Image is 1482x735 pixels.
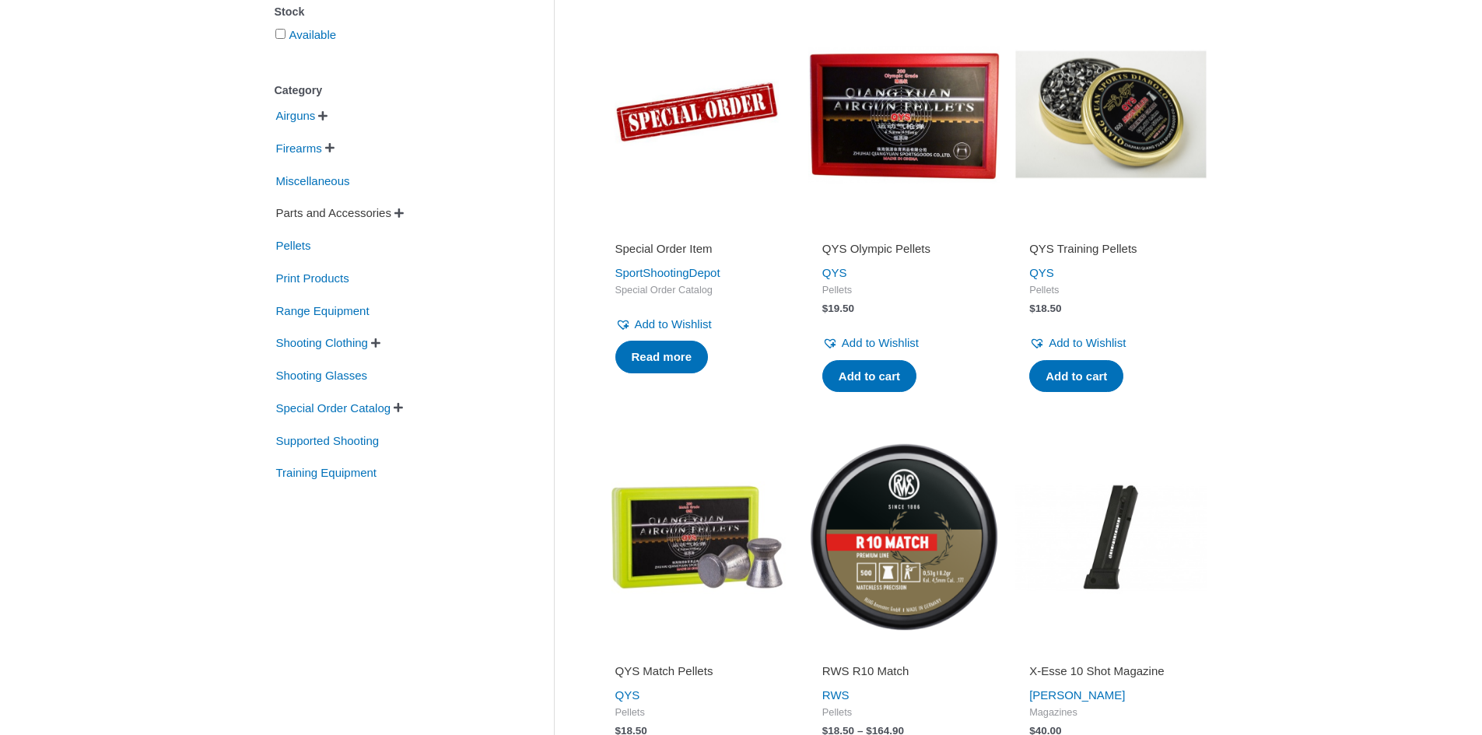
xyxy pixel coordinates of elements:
[275,238,313,251] a: Pellets
[275,1,507,23] div: Stock
[275,271,351,284] a: Print Products
[615,284,779,297] span: Special Order Catalog
[394,208,404,219] span: 
[1029,241,1193,262] a: QYS Training Pellets
[822,663,986,679] h2: RWS R10 Match
[822,360,916,393] a: Add to cart: “QYS Olympic Pellets”
[275,335,370,348] a: Shooting Clothing
[615,688,640,702] a: QYS
[275,135,324,162] span: Firearms
[615,266,720,279] a: SportShootingDepot
[275,298,371,324] span: Range Equipment
[275,265,351,292] span: Print Products
[1029,284,1193,297] span: Pellets
[615,241,779,262] a: Special Order Item
[822,241,986,257] h2: QYS Olympic Pellets
[822,332,919,354] a: Add to Wishlist
[822,284,986,297] span: Pellets
[822,266,847,279] a: QYS
[808,19,1000,210] img: QYS Olympic Pellets
[615,706,779,719] span: Pellets
[275,303,371,316] a: Range Equipment
[275,428,381,454] span: Supported Shooting
[1049,336,1126,349] span: Add to Wishlist
[1029,303,1035,314] span: $
[822,663,986,684] a: RWS R10 Match
[275,401,393,414] a: Special Order Catalog
[275,205,393,219] a: Parts and Accessories
[289,28,337,41] a: Available
[1029,688,1125,702] a: [PERSON_NAME]
[822,303,854,314] bdi: 19.50
[1029,303,1061,314] bdi: 18.50
[275,200,393,226] span: Parts and Accessories
[615,663,779,684] a: QYS Match Pellets
[275,29,286,39] input: Available
[325,142,335,153] span: 
[275,368,370,381] a: Shooting Glasses
[822,241,986,262] a: QYS Olympic Pellets
[1029,706,1193,719] span: Magazines
[1015,441,1207,632] img: X-Esse 10 Shot Magazine
[615,642,779,660] iframe: Customer reviews powered by Trustpilot
[615,241,779,257] h2: Special Order Item
[275,432,381,446] a: Supported Shooting
[842,336,919,349] span: Add to Wishlist
[615,663,779,679] h2: QYS Match Pellets
[275,79,507,102] div: Category
[1029,663,1193,679] h2: X-Esse 10 Shot Magazine
[275,460,379,486] span: Training Equipment
[318,110,328,121] span: 
[275,168,352,194] span: Miscellaneous
[275,103,317,129] span: Airguns
[1029,332,1126,354] a: Add to Wishlist
[1029,241,1193,257] h2: QYS Training Pellets
[615,313,712,335] a: Add to Wishlist
[394,402,403,413] span: 
[275,108,317,121] a: Airguns
[601,441,793,632] img: QYS Match Pellets
[275,233,313,259] span: Pellets
[601,19,793,210] img: Special Order Item
[615,219,779,238] iframe: Customer reviews powered by Trustpilot
[822,688,850,702] a: RWS
[1029,663,1193,684] a: X-Esse 10 Shot Magazine
[1029,360,1123,393] a: Add to cart: “QYS Training Pellets”
[275,141,324,154] a: Firearms
[822,219,986,238] iframe: Customer reviews powered by Trustpilot
[275,465,379,478] a: Training Equipment
[371,338,380,348] span: 
[822,303,829,314] span: $
[1029,219,1193,238] iframe: Customer reviews powered by Trustpilot
[1029,642,1193,660] iframe: Customer reviews powered by Trustpilot
[1015,19,1207,210] img: QYS Training Pellets
[822,706,986,719] span: Pellets
[275,362,370,389] span: Shooting Glasses
[1029,266,1054,279] a: QYS
[615,341,709,373] a: Read more about “Special Order Item”
[275,330,370,356] span: Shooting Clothing
[808,441,1000,632] img: RWS R10 Match
[822,642,986,660] iframe: Customer reviews powered by Trustpilot
[635,317,712,331] span: Add to Wishlist
[275,395,393,422] span: Special Order Catalog
[275,173,352,186] a: Miscellaneous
